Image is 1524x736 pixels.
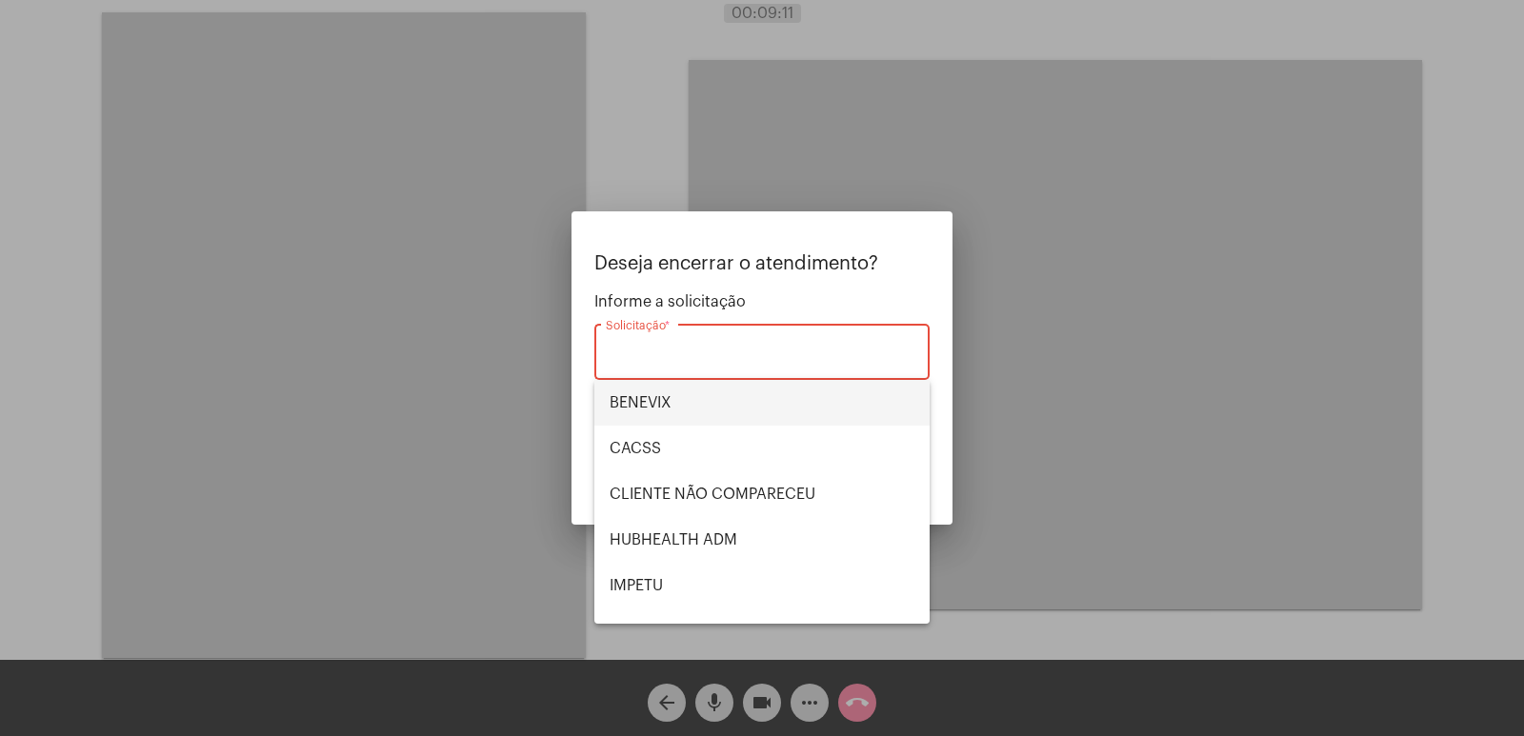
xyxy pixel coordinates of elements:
[610,471,914,517] span: CLIENTE NÃO COMPARECEU
[594,293,930,310] span: Informe a solicitação
[610,380,914,426] span: BENEVIX
[610,563,914,608] span: IMPETU
[606,348,918,365] input: Buscar solicitação
[610,517,914,563] span: HUBHEALTH ADM
[610,608,914,654] span: MAXIMED
[610,426,914,471] span: CACSS
[594,253,930,274] p: Deseja encerrar o atendimento?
